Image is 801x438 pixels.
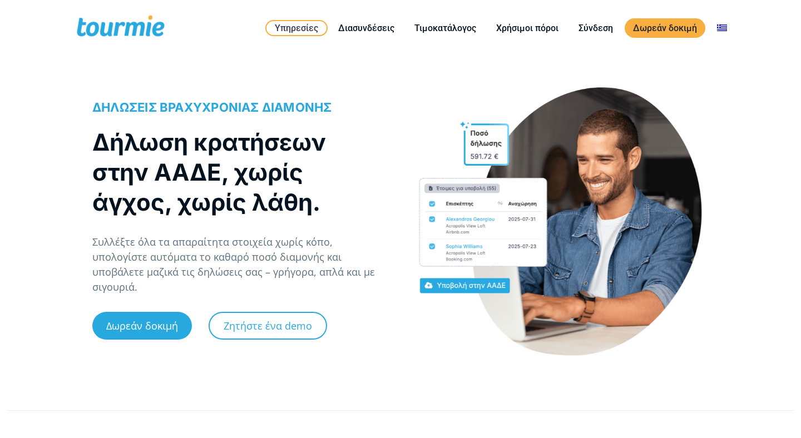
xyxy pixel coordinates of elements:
[92,312,192,340] a: Δωρεάν δοκιμή
[92,100,332,115] span: ΔΗΛΩΣΕΙΣ ΒΡΑΧΥΧΡΟΝΙΑΣ ΔΙΑΜΟΝΗΣ
[330,21,403,35] a: Διασυνδέσεις
[570,21,621,35] a: Σύνδεση
[488,21,567,35] a: Χρήσιμοι πόροι
[406,21,484,35] a: Τιμοκατάλογος
[265,20,328,36] a: Υπηρεσίες
[625,18,705,38] a: Δωρεάν δοκιμή
[92,235,389,295] p: Συλλέξτε όλα τα απαραίτητα στοιχεία χωρίς κόπο, υπολογίστε αυτόματα το καθαρό ποσό διαμονής και υ...
[92,127,378,217] h1: Δήλωση κρατήσεων στην ΑΑΔΕ, χωρίς άγχος, χωρίς λάθη.
[209,312,327,340] a: Ζητήστε ένα demo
